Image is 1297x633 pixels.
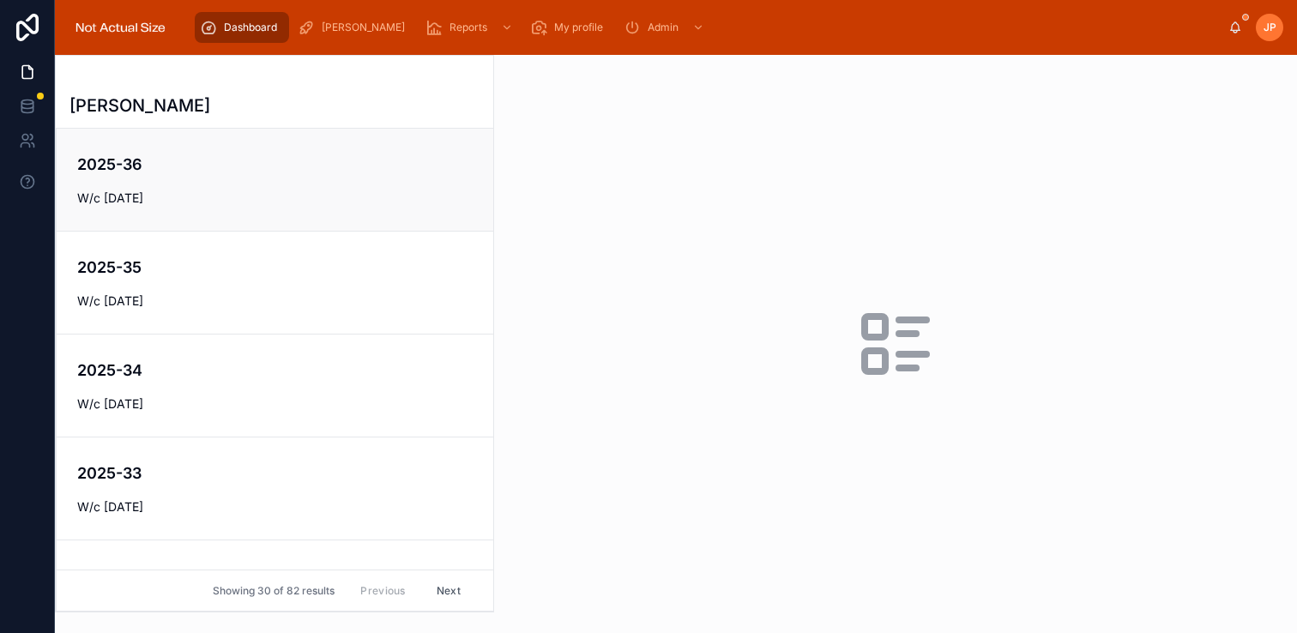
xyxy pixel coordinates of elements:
[195,12,289,43] a: Dashboard
[1264,21,1276,34] span: JP
[77,153,473,176] h4: 2025-36
[525,12,615,43] a: My profile
[77,190,473,207] span: W/c [DATE]
[425,577,473,604] button: Next
[57,334,493,437] a: 2025-34W/c [DATE]
[648,21,679,34] span: Admin
[77,564,473,588] h4: 2025-32
[77,359,473,382] h4: 2025-34
[554,21,603,34] span: My profile
[186,9,1228,46] div: scrollable content
[224,21,277,34] span: Dashboard
[69,14,172,41] img: App logo
[77,461,473,485] h4: 2025-33
[57,231,493,334] a: 2025-35W/c [DATE]
[293,12,417,43] a: [PERSON_NAME]
[57,437,493,540] a: 2025-33W/c [DATE]
[77,292,473,310] span: W/c [DATE]
[77,498,473,515] span: W/c [DATE]
[420,12,522,43] a: Reports
[213,584,335,598] span: Showing 30 of 82 results
[449,21,487,34] span: Reports
[77,395,473,413] span: W/c [DATE]
[69,93,210,118] h1: [PERSON_NAME]
[618,12,713,43] a: Admin
[322,21,405,34] span: [PERSON_NAME]
[77,256,473,279] h4: 2025-35
[57,129,493,231] a: 2025-36W/c [DATE]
